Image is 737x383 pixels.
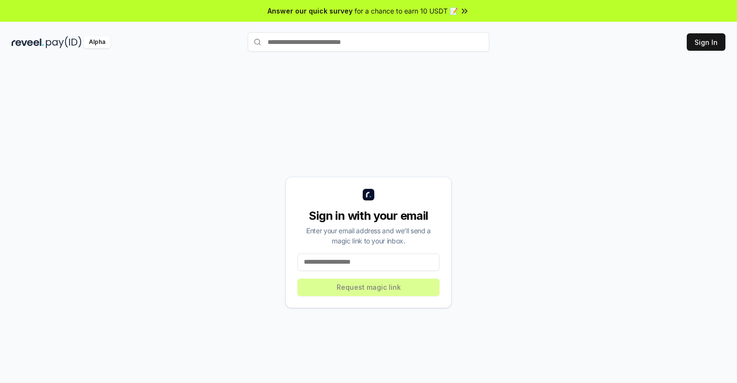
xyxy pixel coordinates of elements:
[84,36,111,48] div: Alpha
[363,189,374,200] img: logo_small
[687,33,725,51] button: Sign In
[46,36,82,48] img: pay_id
[354,6,458,16] span: for a chance to earn 10 USDT 📝
[298,226,439,246] div: Enter your email address and we’ll send a magic link to your inbox.
[12,36,44,48] img: reveel_dark
[268,6,353,16] span: Answer our quick survey
[298,208,439,224] div: Sign in with your email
